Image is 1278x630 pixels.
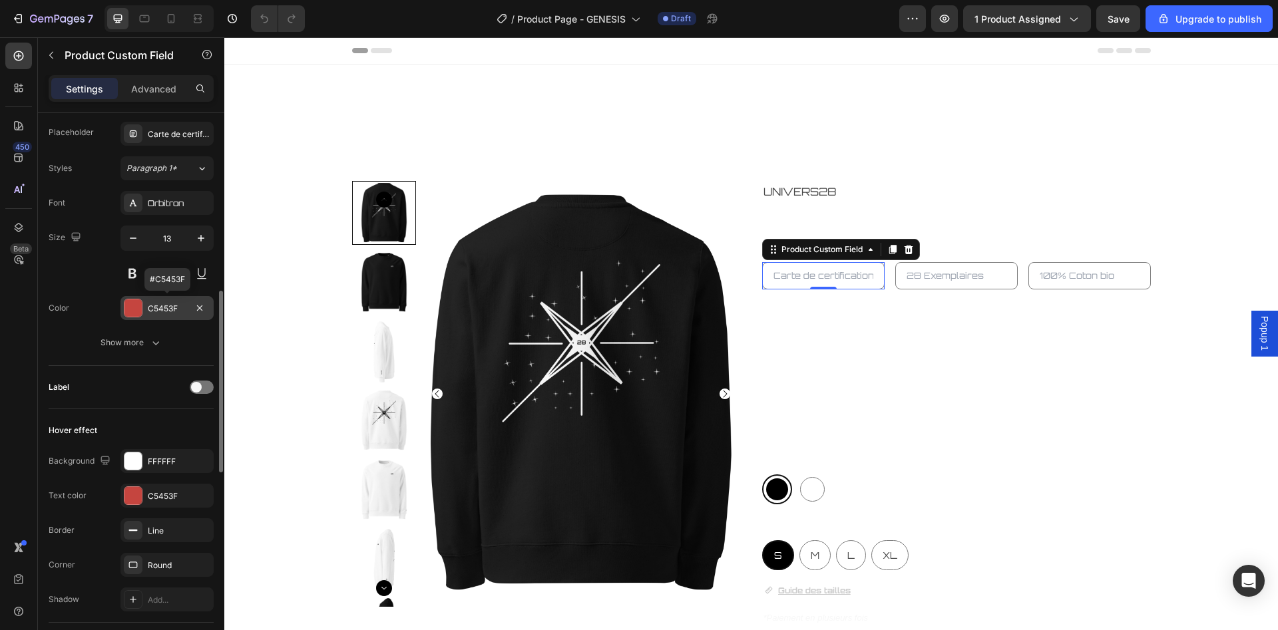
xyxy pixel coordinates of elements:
div: Open Intercom Messenger [1233,565,1265,597]
span: XL [658,512,673,524]
img: Dark Matter [128,213,192,277]
span: Save [1108,13,1130,25]
div: Show more [101,336,162,349]
div: C5453F [148,303,186,315]
span: 1 product assigned [974,12,1061,26]
input: 28 Exemplaires [671,225,793,252]
div: Color [49,302,69,314]
span: Popup 1 [1034,279,1047,313]
div: Corner [49,559,75,571]
div: Round [148,559,210,571]
img: Dark Matter [128,559,192,623]
img: Stellar Light [128,351,192,415]
div: Hover effect [49,424,97,436]
img: Stellar Light [128,490,192,553]
div: Line [148,525,210,537]
button: Paragraph 1* [120,156,214,180]
p: Product Custom Field [65,47,178,63]
p: Settings [66,82,103,96]
button: Carousel Next Arrow [495,351,506,362]
p: Advanced [131,82,176,96]
div: Carte de certification [148,128,210,140]
div: Upgrade to publish [1157,12,1261,26]
legend: Couleur: Dark Matter [538,412,650,432]
span: S [550,512,558,524]
button: Carousel Back Arrow [208,351,218,362]
div: Beta [10,243,32,254]
span: / [511,12,515,26]
img: Stellar Light [128,420,192,484]
span: Product Page - GENESIS [517,12,626,26]
div: Background [49,452,113,470]
button: Save [1096,5,1140,32]
p: Genesis incarne l’instant où tout prend vie. Comme l’origine de l’univers, cette pièce symbolise ... [538,298,925,388]
span: L [623,512,630,524]
span: Draft [671,13,691,25]
div: Undo/Redo [251,5,305,32]
div: C5453F [148,490,210,502]
img: Stellar Light [128,282,192,346]
div: 450 [13,142,32,152]
h2: GENESIS SWEAT-SHIRT [538,176,927,214]
div: Styles [49,162,72,174]
button: Carousel Back Arrow [152,154,168,170]
p: 7 [87,11,93,27]
a: Guide des tailles [538,544,629,563]
span: M [586,512,595,524]
button: Upgrade to publish [1146,5,1273,32]
div: FFFFFF [148,456,210,468]
button: Carousel Next Arrow [152,543,168,559]
div: Size [49,229,84,247]
div: Label [49,381,69,393]
div: Orbitron [148,198,210,210]
div: Product Custom Field [554,206,641,218]
div: Font [49,197,65,209]
div: €210,00 [538,263,590,285]
iframe: Design area [224,37,1278,630]
div: Text color [49,490,87,502]
img: Dark Matter [197,144,517,569]
button: 7 [5,5,99,32]
div: Placeholder [49,126,94,138]
div: Shadow [49,593,79,605]
legend: Taille: S [538,478,582,497]
div: Add... [148,594,210,606]
input: 100% Coton bio [804,225,927,252]
p: Guide des tailles [554,546,626,561]
h2: UNIVERS28 [538,144,927,166]
input: Carte de certification [538,225,660,252]
button: 1 product assigned [963,5,1091,32]
button: Show more [49,331,214,355]
div: Border [49,524,75,536]
span: Paragraph 1* [126,162,177,174]
i: *Paiement en plusieurs fois [539,575,644,585]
